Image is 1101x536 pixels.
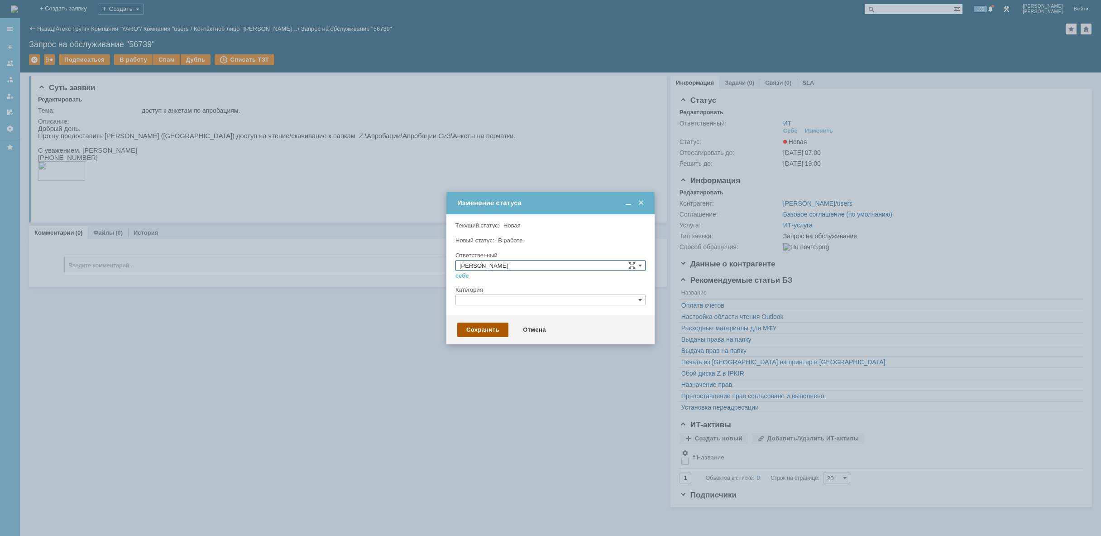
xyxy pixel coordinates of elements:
label: Текущий статус: [455,222,499,229]
a: себе [455,272,469,280]
div: Ответственный [455,252,644,258]
span: Новая [503,222,521,229]
span: Закрыть [637,199,646,207]
div: Изменение статуса [457,199,646,207]
span: В работе [498,237,522,244]
span: Свернуть (Ctrl + M) [624,199,633,207]
label: Новый статус: [455,237,494,244]
div: Категория [455,287,644,293]
span: Сложная форма [628,262,636,269]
